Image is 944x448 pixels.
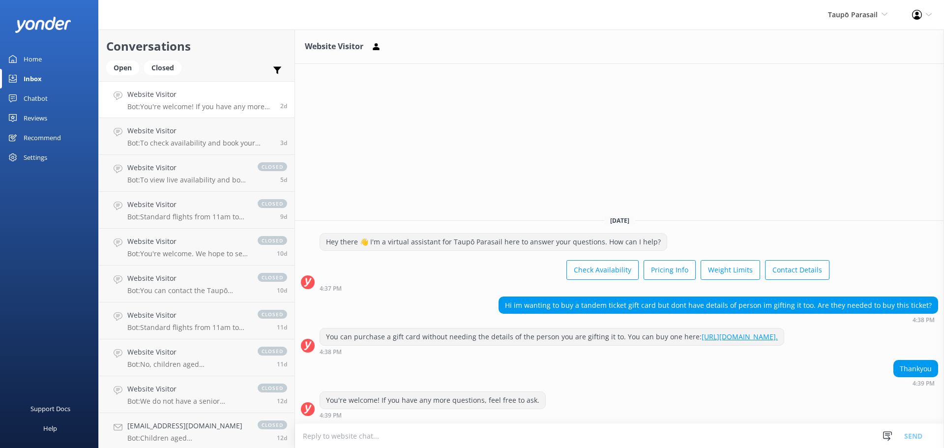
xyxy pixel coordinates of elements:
div: Reviews [24,108,47,128]
div: You can purchase a gift card without needing the details of the person you are gifting it to. You... [320,329,784,345]
div: Hey there 👋 I'm a virtual assistant for Taupō Parasail here to answer your questions. How can I h... [320,234,667,250]
a: [URL][DOMAIN_NAME]. [702,332,778,341]
div: Help [43,418,57,438]
span: closed [258,273,287,282]
strong: 4:37 PM [320,286,342,292]
div: Thankyou [894,360,938,377]
a: Website VisitorBot:You're welcome. We hope to see you at [GEOGRAPHIC_DATA] soon!closed10d [99,229,295,266]
h4: Website Visitor [127,199,248,210]
h3: Website Visitor [305,40,363,53]
div: Home [24,49,42,69]
a: Website VisitorBot:To view live availability and book your Parasail flight, please visit [URL][DO... [99,155,295,192]
div: Sep 22 2025 04:37pm (UTC +12:00) Pacific/Auckland [320,285,829,292]
h4: [EMAIL_ADDRESS][DOMAIN_NAME] [127,420,248,431]
div: Chatbot [24,89,48,108]
span: Sep 14 2025 08:07am (UTC +12:00) Pacific/Auckland [277,323,287,331]
span: Sep 14 2025 03:55pm (UTC +12:00) Pacific/Auckland [277,286,287,295]
img: yonder-white-logo.png [15,17,71,33]
p: Bot: Standard flights from 11am to 6pm start at NZ$179 for solo, [GEOGRAPHIC_DATA]$298 for tandem... [127,212,248,221]
a: Website VisitorBot:Standard flights from 11am to 6pm start at NZ$179 for solo, [GEOGRAPHIC_DATA]$... [99,192,295,229]
h4: Website Visitor [127,347,248,358]
span: closed [258,310,287,319]
div: Open [106,60,139,75]
div: Inbox [24,69,42,89]
span: closed [258,347,287,356]
a: Website VisitorBot:We do not have a senior discount, but we do offer a discounted rate for 'Early... [99,376,295,413]
span: Sep 22 2025 09:10am (UTC +12:00) Pacific/Auckland [280,139,287,147]
button: Weight Limits [701,260,760,280]
p: Bot: You can contact the Taupō Parasail team at [PHONE_NUMBER], or by emailing [EMAIL_ADDRESS][DO... [127,286,248,295]
h4: Website Visitor [127,125,273,136]
span: Sep 12 2025 08:00pm (UTC +12:00) Pacific/Auckland [277,434,287,442]
strong: 4:38 PM [320,349,342,355]
span: Sep 13 2025 02:38pm (UTC +12:00) Pacific/Auckland [277,360,287,368]
h4: Website Visitor [127,89,273,100]
p: Bot: We do not have a senior discount, but we do offer a discounted rate for 'Early Birds'. Our e... [127,397,248,406]
p: Bot: You're welcome. We hope to see you at [GEOGRAPHIC_DATA] soon! [127,249,248,258]
div: Sep 22 2025 04:38pm (UTC +12:00) Pacific/Auckland [320,348,784,355]
div: Sep 22 2025 04:39pm (UTC +12:00) Pacific/Auckland [320,412,546,418]
div: Hi im wanting to buy a tandem ticket gift card but dont have details of person im gifting it too.... [499,297,938,314]
span: closed [258,420,287,429]
span: [DATE] [604,216,635,225]
a: Website VisitorBot:You're welcome! If you have any more questions, feel free to ask.2d [99,81,295,118]
span: closed [258,199,287,208]
button: Check Availability [566,260,639,280]
span: Sep 15 2025 10:21am (UTC +12:00) Pacific/Auckland [277,249,287,258]
a: Website VisitorBot:Standard flights from 11am to 6pm start at NZ$179 for solo, [GEOGRAPHIC_DATA]$... [99,302,295,339]
h4: Website Visitor [127,236,248,247]
h2: Conversations [106,37,287,56]
div: Sep 22 2025 04:38pm (UTC +12:00) Pacific/Auckland [499,316,938,323]
p: Bot: To check availability and book your Parasail flight, please visit [URL][DOMAIN_NAME]. [127,139,273,148]
div: You're welcome! If you have any more questions, feel free to ask. [320,392,545,409]
h4: Website Visitor [127,384,248,394]
p: Bot: You're welcome! If you have any more questions, feel free to ask. [127,102,273,111]
div: Closed [144,60,181,75]
span: Sep 16 2025 12:23am (UTC +12:00) Pacific/Auckland [280,212,287,221]
span: Sep 19 2025 12:30pm (UTC +12:00) Pacific/Auckland [280,176,287,184]
button: Pricing Info [644,260,696,280]
h4: Website Visitor [127,162,248,173]
h4: Website Visitor [127,273,248,284]
p: Bot: No, children aged [DEMOGRAPHIC_DATA] must fly with an adult in a tandem or triple flight. Th... [127,360,248,369]
h4: Website Visitor [127,310,248,321]
button: Contact Details [765,260,829,280]
span: closed [258,236,287,245]
a: Website VisitorBot:No, children aged [DEMOGRAPHIC_DATA] must fly with an adult in a tandem or tri... [99,339,295,376]
span: Sep 22 2025 04:39pm (UTC +12:00) Pacific/Auckland [280,102,287,110]
span: Sep 13 2025 11:38am (UTC +12:00) Pacific/Auckland [277,397,287,405]
div: Settings [24,148,47,167]
div: Sep 22 2025 04:39pm (UTC +12:00) Pacific/Auckland [893,380,938,387]
span: closed [258,384,287,392]
a: Closed [144,62,186,73]
strong: 4:39 PM [913,381,935,387]
p: Bot: Standard flights from 11am to 6pm start at NZ$179 for solo, [GEOGRAPHIC_DATA]$298 for tandem... [127,323,248,332]
span: closed [258,162,287,171]
p: Bot: To view live availability and book your Parasail flight, please visit [URL][DOMAIN_NAME]. [127,176,248,184]
div: Support Docs [30,399,70,418]
div: Recommend [24,128,61,148]
p: Bot: Children aged [DEMOGRAPHIC_DATA] must be accompanied by an adult on the flight. If your chil... [127,434,248,443]
a: Website VisitorBot:You can contact the Taupō Parasail team at [PHONE_NUMBER], or by emailing [EMA... [99,266,295,302]
strong: 4:39 PM [320,413,342,418]
a: Open [106,62,144,73]
strong: 4:38 PM [913,317,935,323]
span: Taupō Parasail [828,10,878,19]
a: Website VisitorBot:To check availability and book your Parasail flight, please visit [URL][DOMAIN... [99,118,295,155]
